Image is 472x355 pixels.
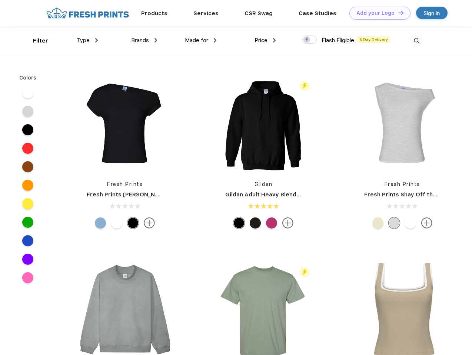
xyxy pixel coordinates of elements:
[273,38,276,43] img: dropdown.png
[76,75,174,173] img: func=resize&h=266
[385,181,420,187] a: Fresh Prints
[225,191,387,198] a: Gildan Adult Heavy Blend 8 Oz. 50/50 Hooded Sweatshirt
[44,7,131,20] img: fo%20logo%202.webp
[154,38,157,43] img: dropdown.png
[33,37,48,45] div: Filter
[300,267,310,277] img: flash_active_toggle.svg
[416,7,448,19] a: Sign in
[282,217,293,229] img: more.svg
[300,81,310,91] img: flash_active_toggle.svg
[233,217,245,229] div: Black
[398,11,403,15] img: DT
[144,217,155,229] img: more.svg
[87,191,231,198] a: Fresh Prints [PERSON_NAME] Off the Shoulder Top
[266,217,277,229] div: Heliconia
[214,38,216,43] img: dropdown.png
[193,10,219,17] a: Services
[405,217,416,229] div: White
[255,181,273,187] a: Gildan
[424,9,440,17] div: Sign in
[95,217,106,229] div: Light Blue
[255,37,267,44] span: Price
[141,10,167,17] a: Products
[353,75,452,173] img: func=resize&h=266
[410,35,423,47] img: desktop_search.svg
[111,217,122,229] div: White
[357,36,390,43] span: 5 Day Delivery
[421,217,432,229] img: more.svg
[322,37,354,44] span: Flash Eligible
[14,74,42,82] div: Colors
[245,10,273,17] a: CSR Swag
[107,181,143,187] a: Fresh Prints
[95,38,98,43] img: dropdown.png
[356,10,395,16] div: Add your Logo
[389,217,400,229] div: Ash Grey
[214,75,313,173] img: func=resize&h=266
[250,217,261,229] div: Dark Chocolate
[131,37,149,44] span: Brands
[77,37,90,44] span: Type
[185,37,208,44] span: Made for
[372,217,383,229] div: Yellow
[127,217,139,229] div: Black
